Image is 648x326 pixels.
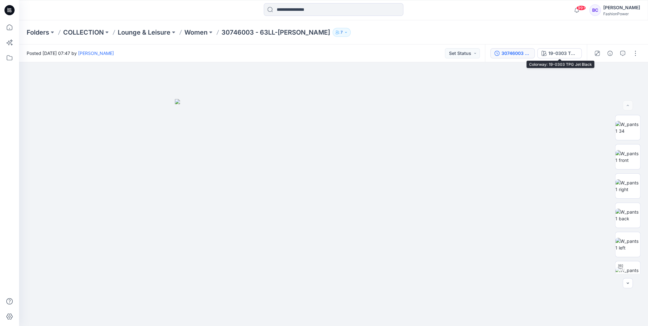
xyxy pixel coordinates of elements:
[184,28,208,37] a: Women
[615,209,640,222] img: W_pants1 back
[615,121,640,134] img: W_pants1 34
[78,50,114,56] a: [PERSON_NAME]
[603,11,640,16] div: FashionPower
[333,28,351,37] button: 7
[63,28,104,37] a: COLLECTION
[537,48,582,58] button: 19-0303 TPG Jet Black
[548,50,578,57] div: 19-0303 TPG Jet Black
[603,4,640,11] div: [PERSON_NAME]
[118,28,170,37] a: Lounge & Leisure
[615,267,640,280] img: W_pants1 tt
[605,48,615,58] button: Details
[576,5,586,10] span: 99+
[615,179,640,193] img: W_pants1 right
[615,238,640,251] img: W_pants1 left
[615,150,640,163] img: W_pants1 front
[490,48,535,58] button: 30746003 - 63LL-[PERSON_NAME]
[501,50,531,57] div: 30746003 - 63LL-Lola
[27,28,49,37] a: Folders
[589,4,601,16] div: BC
[222,28,330,37] p: 30746003 - 63LL-[PERSON_NAME]
[341,29,343,36] p: 7
[27,50,114,57] span: Posted [DATE] 07:47 by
